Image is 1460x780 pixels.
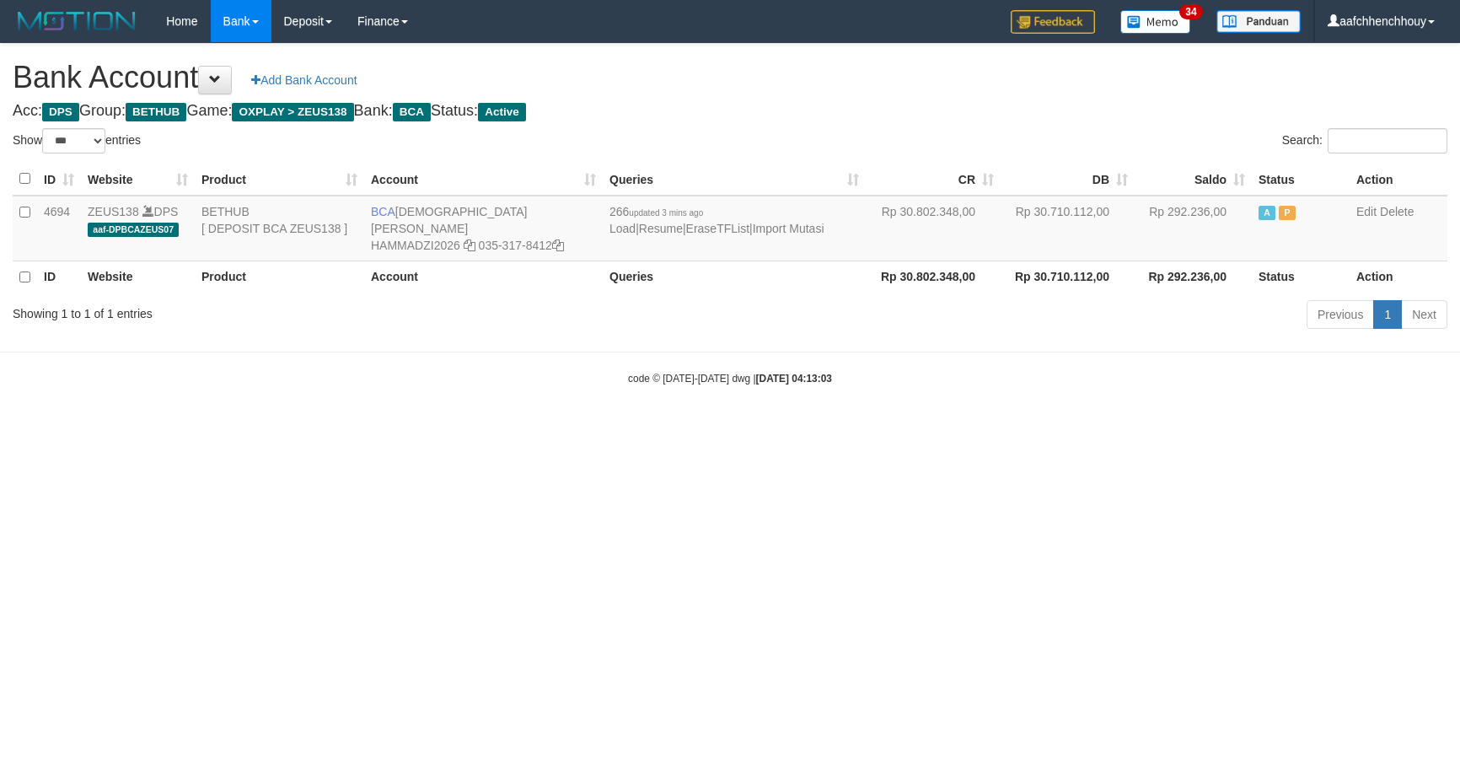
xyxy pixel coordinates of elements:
[195,261,364,293] th: Product
[686,222,749,235] a: EraseTFList
[232,103,353,121] span: OXPLAY > ZEUS138
[37,163,81,196] th: ID: activate to sort column ascending
[13,8,141,34] img: MOTION_logo.png
[866,163,1001,196] th: CR: activate to sort column ascending
[639,222,683,235] a: Resume
[464,239,475,252] a: Copy HAMMADZI2026 to clipboard
[37,196,81,261] td: 4694
[629,208,703,218] span: updated 3 mins ago
[866,261,1001,293] th: Rp 30.802.348,00
[609,205,703,218] span: 266
[126,103,186,121] span: BETHUB
[364,261,603,293] th: Account
[13,103,1447,120] h4: Acc: Group: Game: Bank: Status:
[552,239,564,252] a: Copy 0353178412 to clipboard
[1179,4,1202,19] span: 34
[866,196,1001,261] td: Rp 30.802.348,00
[393,103,431,121] span: BCA
[603,163,866,196] th: Queries: activate to sort column ascending
[1252,261,1350,293] th: Status
[1380,205,1414,218] a: Delete
[1401,300,1447,329] a: Next
[1216,10,1301,33] img: panduan.png
[753,222,824,235] a: Import Mutasi
[609,222,636,235] a: Load
[603,261,866,293] th: Queries
[1001,261,1135,293] th: Rp 30.710.112,00
[371,205,395,218] span: BCA
[1120,10,1191,34] img: Button%20Memo.svg
[756,373,832,385] strong: [DATE] 04:13:03
[42,103,79,121] span: DPS
[195,196,364,261] td: BETHUB [ DEPOSIT BCA ZEUS138 ]
[88,205,139,218] a: ZEUS138
[1252,163,1350,196] th: Status
[1350,163,1447,196] th: Action
[1279,206,1296,220] span: Paused
[609,205,824,235] span: | | |
[1350,261,1447,293] th: Action
[1282,128,1447,153] label: Search:
[1373,300,1402,329] a: 1
[88,223,179,237] span: aaf-DPBCAZEUS07
[1135,163,1252,196] th: Saldo: activate to sort column ascending
[1011,10,1095,34] img: Feedback.jpg
[81,163,195,196] th: Website: activate to sort column ascending
[478,103,526,121] span: Active
[371,239,460,252] a: HAMMADZI2026
[1307,300,1374,329] a: Previous
[1135,261,1252,293] th: Rp 292.236,00
[1328,128,1447,153] input: Search:
[364,196,603,261] td: [DEMOGRAPHIC_DATA][PERSON_NAME] 035-317-8412
[13,299,596,322] div: Showing 1 to 1 of 1 entries
[1001,163,1135,196] th: DB: activate to sort column ascending
[1135,196,1252,261] td: Rp 292.236,00
[364,163,603,196] th: Account: activate to sort column ascending
[628,373,832,385] small: code © [DATE]-[DATE] dwg |
[81,196,195,261] td: DPS
[1259,206,1275,220] span: Active
[42,128,105,153] select: Showentries
[13,61,1447,94] h1: Bank Account
[81,261,195,293] th: Website
[240,66,368,94] a: Add Bank Account
[37,261,81,293] th: ID
[13,128,141,153] label: Show entries
[1356,205,1377,218] a: Edit
[195,163,364,196] th: Product: activate to sort column ascending
[1001,196,1135,261] td: Rp 30.710.112,00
